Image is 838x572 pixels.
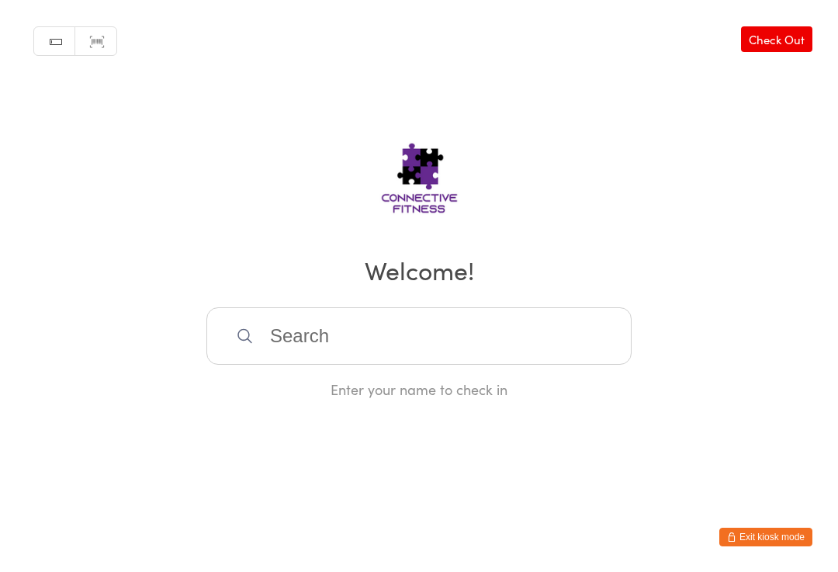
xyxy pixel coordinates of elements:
a: Check Out [741,26,812,52]
h2: Welcome! [16,252,822,287]
div: Enter your name to check in [206,380,632,399]
img: Connective Fitness [332,114,507,231]
input: Search [206,307,632,365]
button: Exit kiosk mode [719,528,812,546]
